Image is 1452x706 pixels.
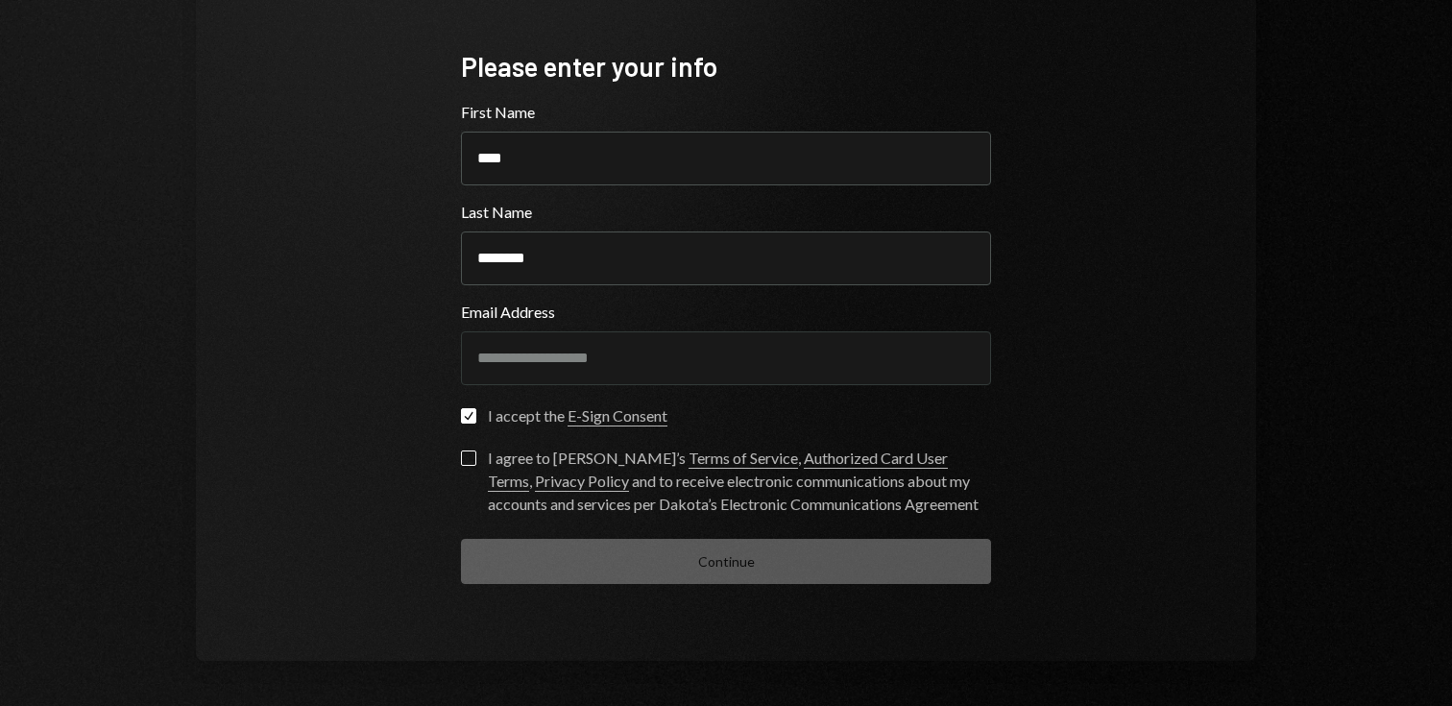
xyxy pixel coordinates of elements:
a: E-Sign Consent [568,406,667,426]
label: Email Address [461,301,991,324]
button: I accept the E-Sign Consent [461,408,476,424]
button: I agree to [PERSON_NAME]’s Terms of Service, Authorized Card User Terms, Privacy Policy and to re... [461,450,476,466]
div: I agree to [PERSON_NAME]’s , , and to receive electronic communications about my accounts and ser... [488,447,991,516]
a: Terms of Service [689,449,798,469]
label: Last Name [461,201,991,224]
div: Please enter your info [461,48,991,85]
a: Authorized Card User Terms [488,449,948,492]
label: First Name [461,101,991,124]
div: I accept the [488,404,667,427]
a: Privacy Policy [535,472,629,492]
